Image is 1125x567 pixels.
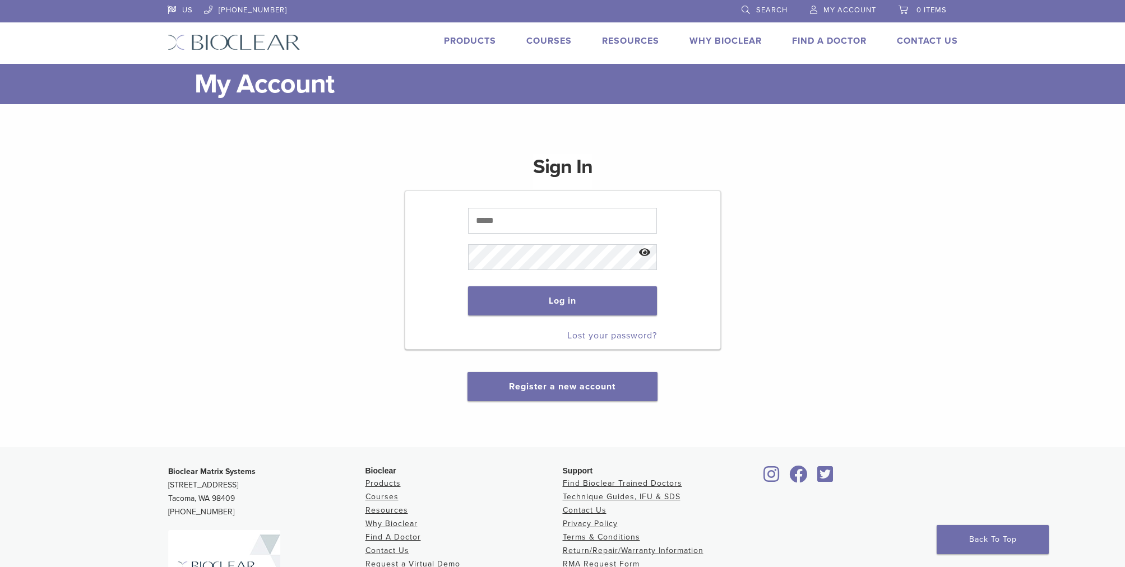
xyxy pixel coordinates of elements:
button: Register a new account [467,372,657,401]
span: 0 items [916,6,947,15]
a: Courses [365,492,399,501]
button: Show password [633,239,657,267]
strong: Bioclear Matrix Systems [168,467,256,476]
a: Bioclear [786,472,812,484]
a: Lost your password? [567,330,657,341]
span: Support [563,466,593,475]
a: Terms & Conditions [563,532,640,542]
img: Bioclear [168,34,300,50]
a: Why Bioclear [689,35,762,47]
p: [STREET_ADDRESS] Tacoma, WA 98409 [PHONE_NUMBER] [168,465,365,519]
a: Products [365,478,401,488]
a: Register a new account [509,381,615,392]
a: Courses [526,35,572,47]
a: Contact Us [563,505,607,515]
h1: Sign In [533,154,592,189]
span: My Account [823,6,876,15]
a: Resources [602,35,659,47]
a: Technique Guides, IFU & SDS [563,492,680,501]
a: Contact Us [897,35,958,47]
h1: My Account [195,64,958,104]
a: Back To Top [937,525,1049,554]
span: Search [756,6,788,15]
a: Find Bioclear Trained Doctors [563,478,682,488]
a: Resources [365,505,408,515]
a: Return/Repair/Warranty Information [563,546,703,555]
a: Privacy Policy [563,519,618,528]
span: Bioclear [365,466,396,475]
a: Find A Doctor [365,532,421,542]
button: Log in [468,286,657,315]
a: Contact Us [365,546,409,555]
a: Find A Doctor [792,35,867,47]
a: Products [444,35,496,47]
a: Why Bioclear [365,519,418,528]
a: Bioclear [760,472,784,484]
a: Bioclear [814,472,837,484]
